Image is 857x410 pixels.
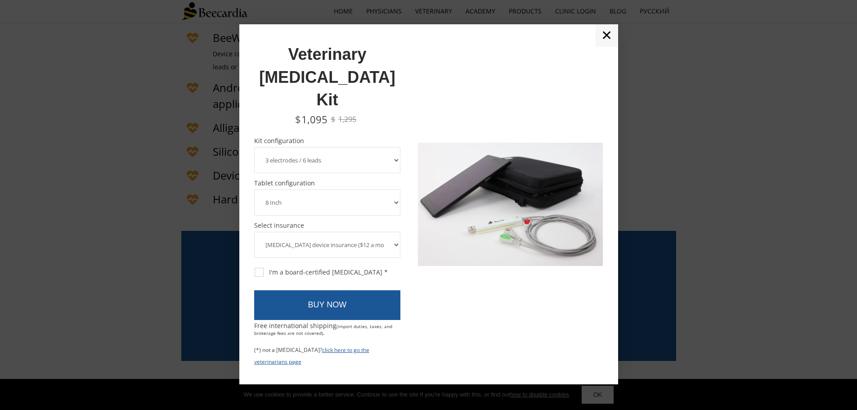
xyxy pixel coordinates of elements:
[254,147,401,173] select: Kit configuration
[338,114,356,124] span: 1,295
[254,321,392,337] span: Free international shipping .
[254,189,401,216] select: Tablet configuration
[254,232,401,258] select: Select insurance
[331,114,335,124] span: $
[254,346,322,354] span: (*) not a [MEDICAL_DATA]?
[254,323,392,336] span: (import duties, taxes, and brokerage fees are not covered)
[259,45,395,109] span: Veterinary [MEDICAL_DATA] Kit
[295,113,301,126] span: $
[595,24,618,47] a: ✕
[301,113,328,126] span: 1,095
[254,138,401,144] span: Kit configuration
[254,180,401,186] span: Tablet configuration
[255,268,388,276] div: I'm a board-certified [MEDICAL_DATA] *
[254,290,401,320] a: BUY NOW
[254,222,401,229] span: Select insurance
